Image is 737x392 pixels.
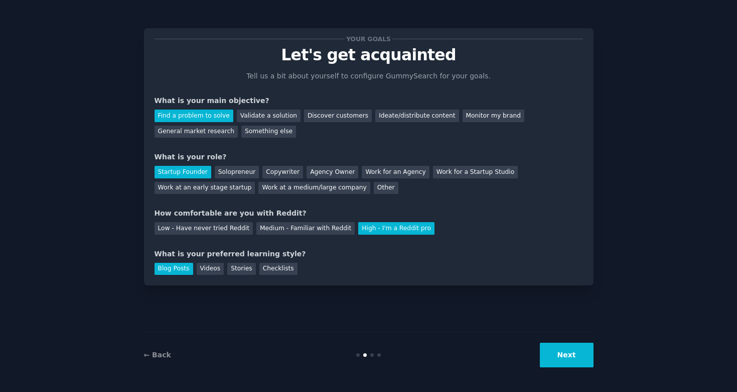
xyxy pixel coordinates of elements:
div: Low - Have never tried Reddit [155,222,253,235]
div: What is your role? [155,152,583,162]
div: Discover customers [304,110,372,122]
div: Find a problem to solve [155,110,233,122]
div: Copywriter [262,166,303,178]
div: Work at an early stage startup [155,182,255,194]
div: Blog Posts [155,263,193,275]
p: Let's get acquainted [155,46,583,64]
div: General market research [155,126,238,138]
div: Startup Founder [155,166,211,178]
a: ← Back [144,351,171,359]
button: Next [540,343,594,367]
div: Videos [197,263,224,275]
div: Solopreneur [215,166,259,178]
div: Work for an Agency [362,166,429,178]
div: Monitor my brand [463,110,524,122]
div: Ideate/distribute content [375,110,459,122]
div: Stories [227,263,255,275]
p: Tell us a bit about yourself to configure GummySearch for your goals. [242,71,495,81]
div: Medium - Familiar with Reddit [256,222,355,235]
div: Something else [241,126,296,138]
div: What is your preferred learning style? [155,249,583,259]
span: Your goals [345,34,393,44]
div: Work at a medium/large company [258,182,370,194]
div: Validate a solution [237,110,301,122]
div: Checklists [259,263,298,275]
div: Work for a Startup Studio [433,166,518,178]
div: What is your main objective? [155,95,583,106]
div: High - I'm a Reddit pro [358,222,434,235]
div: How comfortable are you with Reddit? [155,208,583,219]
div: Other [374,182,398,194]
div: Agency Owner [307,166,358,178]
